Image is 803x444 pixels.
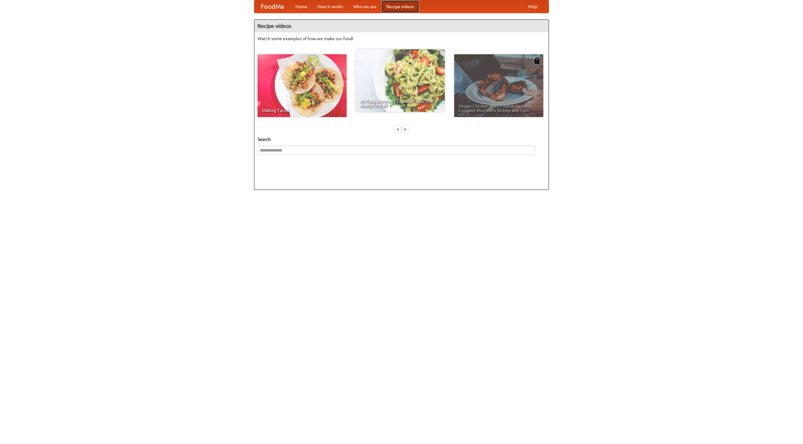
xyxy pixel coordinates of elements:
span: Making Tacos [262,108,342,113]
a: Recipe videos [381,0,419,13]
a: An Easy, Summery Tomato Pasta That's Ready for Fall [356,49,445,112]
h5: Search [258,136,545,142]
a: How it works [312,0,348,13]
a: Making Tacos [258,54,347,117]
div: « [395,125,401,133]
div: » [402,125,408,133]
img: 483408.png [534,57,540,64]
span: An Easy, Summery Tomato Pasta That's Ready for Fall [360,99,440,108]
h4: Recipe videos [254,20,549,32]
p: Watch some examples of how we make our food! [258,35,545,42]
a: Home [290,0,312,13]
a: Who we are [348,0,381,13]
a: FoodMe [254,0,290,13]
a: Help [523,0,542,13]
